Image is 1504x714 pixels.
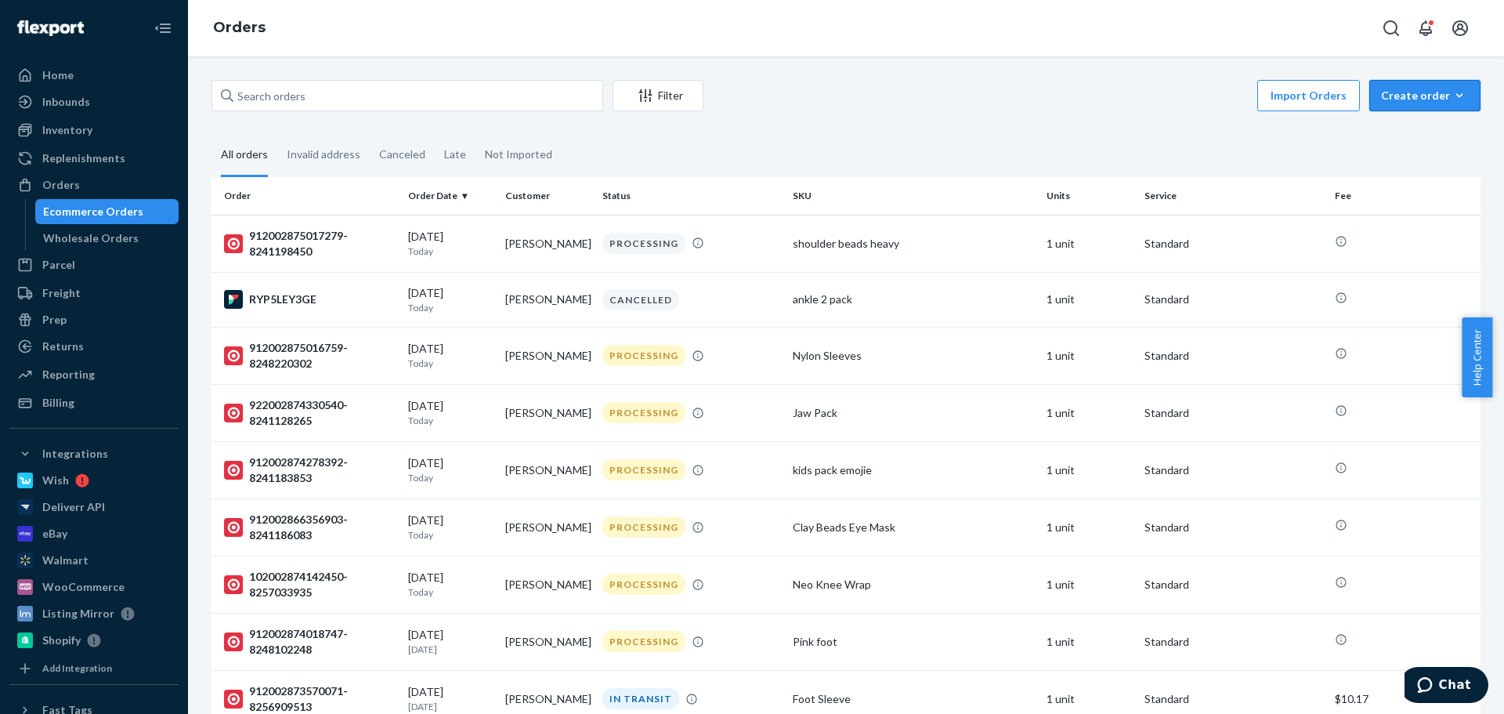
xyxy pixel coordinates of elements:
[1144,405,1322,421] p: Standard
[444,134,466,175] div: Late
[602,459,685,480] div: PROCESSING
[35,199,179,224] a: Ecommerce Orders
[42,499,105,515] div: Deliverr API
[9,521,179,546] a: eBay
[1040,272,1137,327] td: 1 unit
[1462,317,1492,397] button: Help Center
[42,446,108,462] div: Integrations
[42,177,80,193] div: Orders
[379,134,425,175] div: Canceled
[211,177,402,215] th: Order
[602,233,685,254] div: PROCESSING
[1144,236,1322,252] p: Standard
[221,134,268,177] div: All orders
[224,228,396,259] div: 912002875017279-8241198450
[1040,384,1137,441] td: 1 unit
[1144,634,1322,650] p: Standard
[499,215,596,272] td: [PERSON_NAME]
[9,63,179,88] a: Home
[408,700,493,713] p: [DATE]
[1040,556,1137,613] td: 1 unit
[602,688,679,709] div: IN TRANSIT
[613,80,703,111] button: Filter
[213,19,266,36] a: Orders
[602,345,685,366] div: PROCESSING
[602,574,685,595] div: PROCESSING
[42,526,67,542] div: eBay
[1410,13,1441,44] button: Open notifications
[408,455,493,484] div: [DATE]
[35,226,179,251] a: Wholesale Orders
[224,569,396,600] div: 102002874142450-8257033935
[9,146,179,171] a: Replenishments
[42,339,84,354] div: Returns
[408,528,493,542] p: Today
[9,441,179,466] button: Integrations
[602,516,685,538] div: PROCESSING
[613,88,703,103] div: Filter
[408,627,493,656] div: [DATE]
[9,252,179,277] a: Parcel
[1144,348,1322,364] p: Standard
[42,579,125,595] div: WooCommerce
[42,257,75,273] div: Parcel
[402,177,499,215] th: Order Date
[1144,292,1322,307] p: Standard
[17,20,84,36] img: Flexport logo
[1144,691,1322,707] p: Standard
[408,684,493,713] div: [DATE]
[485,134,552,175] div: Not Imported
[42,67,74,83] div: Home
[211,80,603,111] input: Search orders
[43,230,139,246] div: Wholesale Orders
[793,577,1034,593] div: Neo Knee Wrap
[408,570,493,599] div: [DATE]
[287,134,360,175] div: Invalid address
[793,292,1034,307] div: ankle 2 pack
[499,272,596,327] td: [PERSON_NAME]
[9,495,179,520] a: Deliverr API
[602,289,679,310] div: CANCELLED
[596,177,786,215] th: Status
[786,177,1040,215] th: SKU
[224,397,396,429] div: 922002874330540-8241128265
[42,632,81,648] div: Shopify
[1144,577,1322,593] p: Standard
[201,5,278,51] ol: breadcrumbs
[499,613,596,670] td: [PERSON_NAME]
[1144,520,1322,535] p: Standard
[408,643,493,656] p: [DATE]
[408,245,493,258] p: Today
[602,631,685,652] div: PROCESSING
[408,513,493,542] div: [DATE]
[224,626,396,658] div: 912002874018747-8248102248
[408,414,493,427] p: Today
[224,455,396,486] div: 912002874278392-8241183853
[9,628,179,653] a: Shopify
[793,236,1034,252] div: shoulder beads heavy
[42,94,90,110] div: Inbounds
[499,384,596,441] td: [PERSON_NAME]
[42,661,112,675] div: Add Integration
[9,601,179,626] a: Listing Mirror
[408,357,493,370] p: Today
[793,405,1034,421] div: Jaw Pack
[9,334,179,359] a: Returns
[42,285,81,301] div: Freight
[1138,177,1329,215] th: Service
[224,340,396,371] div: 912002875016759-8248220302
[408,471,493,484] p: Today
[1444,13,1476,44] button: Open account menu
[1381,88,1469,103] div: Create order
[1376,13,1407,44] button: Open Search Box
[9,281,179,306] a: Freight
[42,553,89,568] div: Walmart
[793,348,1034,364] div: Nylon Sleeves
[9,89,179,114] a: Inbounds
[793,462,1034,478] div: kids pack emojie
[1144,462,1322,478] p: Standard
[42,367,95,382] div: Reporting
[1405,667,1488,706] iframe: Opens a widget where you can chat to one of our agents
[408,229,493,258] div: [DATE]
